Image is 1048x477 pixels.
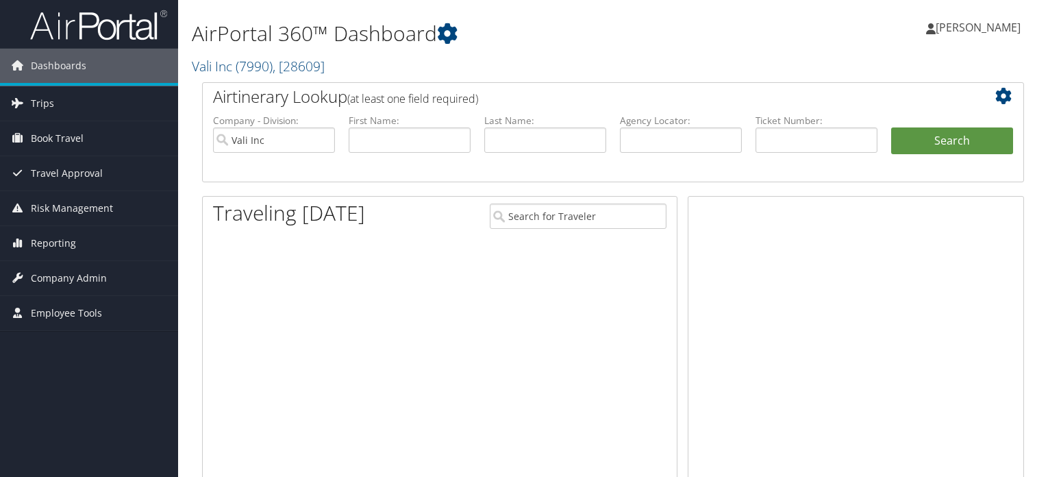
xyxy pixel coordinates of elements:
[213,85,945,108] h2: Airtinerary Lookup
[936,20,1021,35] span: [PERSON_NAME]
[349,114,471,127] label: First Name:
[484,114,606,127] label: Last Name:
[236,57,273,75] span: ( 7990 )
[31,261,107,295] span: Company Admin
[31,121,84,156] span: Book Travel
[620,114,742,127] label: Agency Locator:
[273,57,325,75] span: , [ 28609 ]
[213,199,365,228] h1: Traveling [DATE]
[213,114,335,127] label: Company - Division:
[926,7,1034,48] a: [PERSON_NAME]
[31,49,86,83] span: Dashboards
[31,156,103,191] span: Travel Approval
[891,127,1013,155] button: Search
[31,226,76,260] span: Reporting
[192,19,753,48] h1: AirPortal 360™ Dashboard
[192,57,325,75] a: Vali Inc
[30,9,167,41] img: airportal-logo.png
[490,204,666,229] input: Search for Traveler
[31,296,102,330] span: Employee Tools
[31,191,113,225] span: Risk Management
[756,114,877,127] label: Ticket Number:
[347,91,478,106] span: (at least one field required)
[31,86,54,121] span: Trips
